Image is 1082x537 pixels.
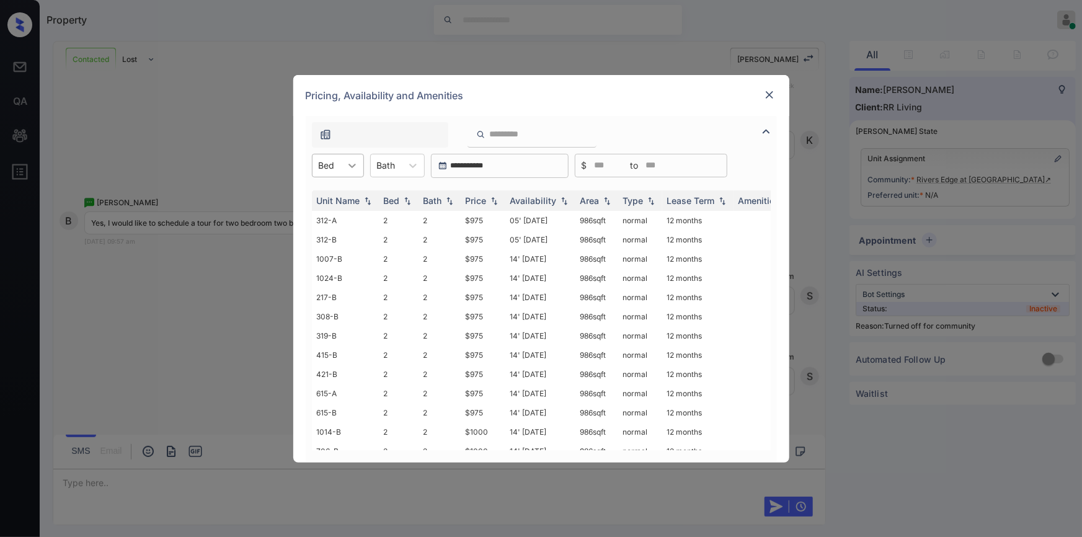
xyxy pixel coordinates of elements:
td: 2 [419,307,461,326]
img: sorting [601,196,613,205]
td: 2 [419,442,461,461]
td: 2 [379,384,419,403]
td: 2 [379,345,419,365]
td: 1024-B [312,268,379,288]
td: 312-B [312,230,379,249]
td: 2 [419,230,461,249]
td: 2 [419,249,461,268]
td: 986 sqft [575,288,618,307]
td: 14' [DATE] [505,403,575,422]
td: 2 [419,268,461,288]
td: 2 [419,345,461,365]
div: Price [466,195,487,206]
td: normal [618,365,662,384]
td: 12 months [662,307,734,326]
td: 2 [379,442,419,461]
td: 2 [419,211,461,230]
td: 2 [379,326,419,345]
div: Area [580,195,600,206]
div: Bath [423,195,442,206]
td: 14' [DATE] [505,422,575,442]
td: 14' [DATE] [505,384,575,403]
td: $975 [461,230,505,249]
td: 986 sqft [575,384,618,403]
td: 706-B [312,442,379,461]
td: $975 [461,211,505,230]
td: normal [618,230,662,249]
div: Bed [384,195,400,206]
td: 12 months [662,268,734,288]
span: to [631,159,639,172]
td: 14' [DATE] [505,249,575,268]
td: 308-B [312,307,379,326]
img: sorting [645,196,657,205]
td: 986 sqft [575,326,618,345]
img: sorting [558,196,570,205]
td: 986 sqft [575,268,618,288]
td: $1000 [461,442,505,461]
td: 415-B [312,345,379,365]
td: 2 [379,403,419,422]
td: 2 [379,422,419,442]
td: normal [618,211,662,230]
div: Unit Name [317,195,360,206]
td: 986 sqft [575,345,618,365]
td: 12 months [662,384,734,403]
img: sorting [361,196,374,205]
td: 986 sqft [575,365,618,384]
td: normal [618,249,662,268]
td: $975 [461,249,505,268]
td: normal [618,403,662,422]
td: $975 [461,288,505,307]
td: 12 months [662,422,734,442]
img: icon-zuma [476,129,486,140]
td: 217-B [312,288,379,307]
td: 986 sqft [575,403,618,422]
td: 12 months [662,345,734,365]
td: normal [618,307,662,326]
img: icon-zuma [759,124,774,139]
td: 2 [419,365,461,384]
td: 2 [379,307,419,326]
td: 14' [DATE] [505,345,575,365]
td: 1007-B [312,249,379,268]
td: 421-B [312,365,379,384]
td: 12 months [662,249,734,268]
td: 12 months [662,288,734,307]
td: normal [618,422,662,442]
td: 14' [DATE] [505,288,575,307]
td: 05' [DATE] [505,211,575,230]
td: 2 [379,288,419,307]
td: 14' [DATE] [505,442,575,461]
td: 12 months [662,403,734,422]
td: 986 sqft [575,422,618,442]
td: 986 sqft [575,442,618,461]
td: normal [618,442,662,461]
td: 14' [DATE] [505,307,575,326]
td: 986 sqft [575,211,618,230]
td: $975 [461,326,505,345]
img: sorting [488,196,500,205]
img: sorting [716,196,729,205]
div: Amenities [738,195,780,206]
td: 615-B [312,403,379,422]
td: 12 months [662,326,734,345]
td: 12 months [662,442,734,461]
td: normal [618,345,662,365]
td: $975 [461,365,505,384]
td: 2 [379,365,419,384]
img: close [763,89,776,101]
td: 14' [DATE] [505,365,575,384]
td: 2 [419,384,461,403]
div: Type [623,195,644,206]
td: 12 months [662,230,734,249]
td: 2 [379,268,419,288]
td: 312-A [312,211,379,230]
td: 2 [419,422,461,442]
div: Pricing, Availability and Amenities [293,75,789,116]
td: normal [618,384,662,403]
td: 2 [379,211,419,230]
td: normal [618,288,662,307]
td: 2 [419,403,461,422]
td: 986 sqft [575,307,618,326]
